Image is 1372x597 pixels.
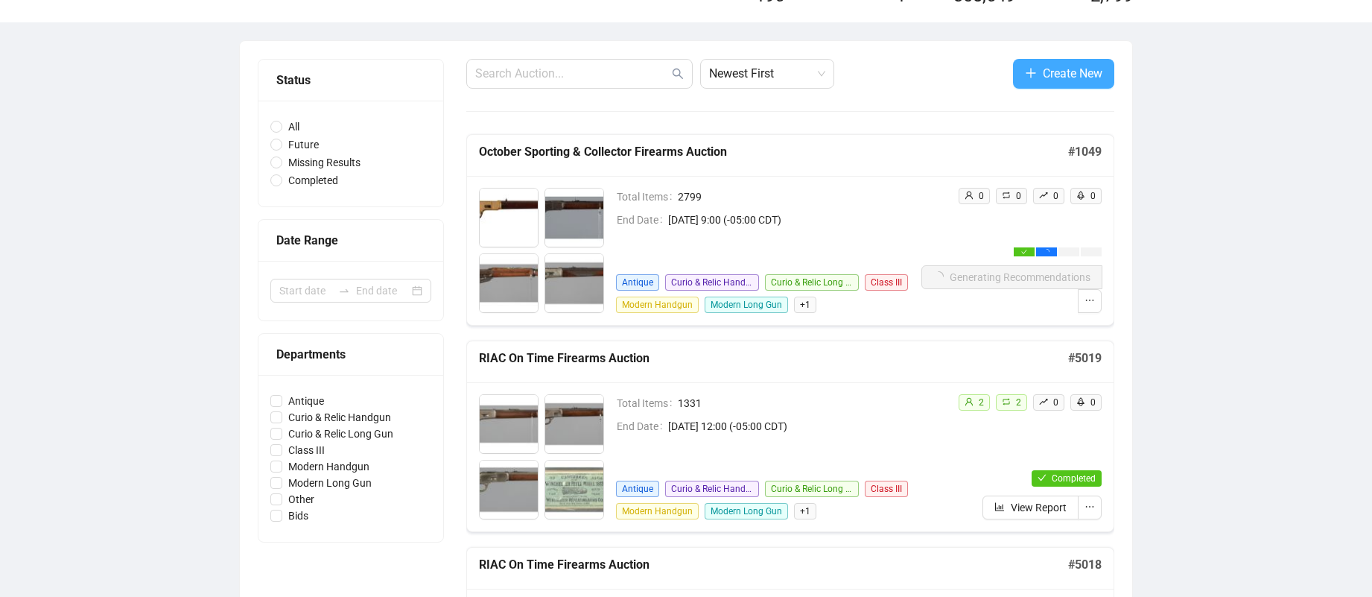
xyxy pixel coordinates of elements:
span: Total Items [617,189,678,205]
a: October Sporting & Collector Firearms Auction#1049Total Items2799End Date[DATE] 9:00 (-05:00 CDT)... [466,134,1114,326]
span: 2 [1016,397,1021,408]
span: check [1038,473,1047,482]
span: Class III [865,274,908,291]
span: Curio & Relic Long Gun [765,274,859,291]
span: Modern Handgun [616,503,699,519]
span: loading [1044,249,1049,255]
span: Missing Results [282,154,366,171]
span: 0 [979,191,984,201]
span: 0 [1016,191,1021,201]
input: Search Auction... [475,65,669,83]
input: Start date [279,282,332,299]
span: Antique [282,393,330,409]
span: Curio & Relic Handgun [665,274,759,291]
input: End date [356,282,409,299]
div: Status [276,71,425,89]
span: 2 [979,397,984,408]
span: Class III [282,442,331,458]
span: Curio & Relic Handgun [665,481,759,497]
img: 3_1.jpg [480,461,538,519]
span: Completed [1052,473,1096,484]
div: Date Range [276,231,425,250]
span: Bids [282,508,314,524]
span: 0 [1053,191,1058,201]
button: Create New [1013,59,1114,89]
span: Modern Long Gun [705,503,788,519]
span: to [338,285,350,297]
span: Modern Long Gun [282,475,378,491]
span: End Date [617,212,668,228]
span: rise [1039,397,1048,406]
span: search [672,68,684,80]
span: View Report [1011,499,1067,516]
span: Class III [865,481,908,497]
span: Future [282,136,325,153]
img: 3_1.jpg [480,254,538,312]
img: 1_1.jpg [480,395,538,453]
span: Other [282,491,320,508]
img: 4_1.jpg [545,254,603,312]
span: retweet [1002,191,1011,200]
span: Curio & Relic Long Gun [282,426,399,442]
h5: # 5019 [1068,350,1102,367]
span: Antique [616,481,659,497]
div: Departments [276,345,425,364]
span: + 1 [794,297,816,313]
span: rocket [1076,191,1085,200]
span: Newest First [709,60,825,88]
span: 0 [1090,397,1096,408]
span: Create New [1043,64,1102,83]
span: retweet [1002,397,1011,406]
h5: October Sporting & Collector Firearms Auction [479,143,1068,161]
span: [DATE] 9:00 (-05:00 CDT) [668,212,921,228]
span: swap-right [338,285,350,297]
h5: # 5018 [1068,556,1102,574]
span: Total Items [617,395,678,411]
h5: RIAC On Time Firearms Auction [479,556,1068,574]
span: bar-chart [994,502,1005,512]
img: 4_1.jpg [545,461,603,519]
span: Antique [616,274,659,291]
a: RIAC On Time Firearms Auction#5019Total Items1331End Date[DATE] 12:00 (-05:00 CDT)AntiqueCurio & ... [466,341,1114,532]
span: 2799 [678,189,921,205]
span: Completed [282,172,344,189]
button: View Report [982,496,1079,519]
img: 2_1.jpg [545,395,603,453]
span: [DATE] 12:00 (-05:00 CDT) [668,418,946,435]
img: 1_1.jpg [480,189,538,247]
span: Modern Handgun [282,458,375,475]
span: user [965,191,974,200]
span: Modern Long Gun [705,297,788,313]
span: Modern Handgun [616,297,699,313]
span: 1331 [678,395,946,411]
span: 0 [1090,191,1096,201]
span: End Date [617,418,668,435]
span: ellipsis [1084,502,1095,512]
span: check [1021,249,1027,255]
button: Generating Recommendations [921,265,1102,289]
span: user [965,397,974,406]
span: rise [1039,191,1048,200]
span: plus [1025,67,1037,79]
h5: # 1049 [1068,143,1102,161]
span: Curio & Relic Handgun [282,409,397,426]
span: ellipsis [1084,295,1095,306]
span: + 1 [794,503,816,519]
span: 0 [1053,397,1058,408]
img: 2_1.jpg [545,189,603,247]
span: All [282,119,305,135]
span: Curio & Relic Long Gun [765,481,859,497]
span: rocket [1076,397,1085,406]
h5: RIAC On Time Firearms Auction [479,350,1068,367]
